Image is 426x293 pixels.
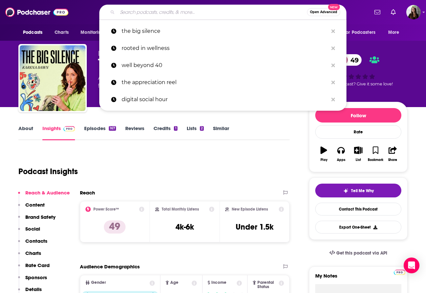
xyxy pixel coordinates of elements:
div: Search podcasts, credits, & more... [99,5,346,20]
h1: Podcast Insights [18,167,78,176]
p: 49 [104,220,126,234]
input: Search podcasts, credits, & more... [117,7,307,17]
div: List [356,158,361,162]
span: Tell Me Why [351,188,374,193]
a: digital social hour [99,91,346,108]
button: Reach & Audience [18,190,70,202]
h3: 4k-6k [176,222,194,232]
span: More [388,28,399,37]
p: Social [25,226,40,232]
a: Similar [213,125,229,140]
a: rooted in wellness [99,40,346,57]
span: [PERSON_NAME] [98,50,145,56]
button: Apps [332,142,349,166]
p: Sponsors [25,274,47,281]
button: Charts [18,250,41,262]
button: Play [315,142,332,166]
p: Contacts [25,238,47,244]
a: Episodes167 [84,125,116,140]
h2: Total Monthly Listens [162,207,199,212]
a: the big silence [99,23,346,40]
label: My Notes [315,273,401,284]
button: Contacts [18,238,47,250]
h2: Power Score™ [93,207,119,212]
a: Reviews [125,125,144,140]
span: Age [170,281,178,285]
div: Play [320,158,327,162]
span: Logged in as bnmartinn [406,5,421,19]
a: Credits1 [154,125,177,140]
div: 167 [109,126,116,131]
a: Lists2 [187,125,204,140]
button: Social [18,226,40,238]
button: open menu [340,26,385,39]
button: tell me why sparkleTell Me Why [315,184,401,197]
span: Get this podcast via API [336,250,387,256]
button: List [350,142,367,166]
a: Charts [50,26,73,39]
a: Pro website [394,269,405,275]
p: Content [25,202,45,208]
button: open menu [18,26,51,39]
a: InsightsPodchaser Pro [42,125,75,140]
span: Gender [91,281,106,285]
p: rooted in wellness [122,40,328,57]
button: Share [384,142,401,166]
p: Charts [25,250,41,256]
h3: Under 1.5k [236,222,273,232]
img: Podchaser Pro [63,126,75,131]
button: Show profile menu [406,5,421,19]
h2: Audience Demographics [80,263,140,270]
div: 49Good podcast? Give it some love! [309,50,408,91]
div: Open Intercom Messenger [404,258,419,273]
p: Brand Safety [25,214,56,220]
span: Open Advanced [310,11,337,14]
button: Export One-Sheet [315,221,401,234]
a: the appreciation reel [99,74,346,91]
a: 49 [337,54,362,66]
div: Rate [315,125,401,139]
p: the big silence [122,23,328,40]
div: A weekly podcast [98,74,230,90]
span: Parental Status [257,281,278,289]
a: Contact This Podcast [315,203,401,215]
div: Apps [337,158,345,162]
button: Bookmark [367,142,384,166]
a: Show notifications dropdown [388,7,398,18]
button: open menu [76,26,112,39]
div: Bookmark [368,158,383,162]
p: Details [25,286,42,292]
p: well beyond 40 [122,57,328,74]
span: 49 [344,54,362,66]
span: Podcasts [23,28,42,37]
p: digital social hour [122,91,328,108]
button: Content [18,202,45,214]
div: Share [388,158,397,162]
p: Rate Card [25,262,50,268]
button: open menu [384,26,408,39]
a: Get this podcast via API [324,245,392,261]
p: Reach & Audience [25,190,70,196]
span: Charts [55,28,69,37]
button: Sponsors [18,274,47,286]
img: User Profile [406,5,421,19]
img: tell me why sparkle [343,188,348,193]
img: Podchaser Pro [394,270,405,275]
img: Podchaser - Follow, Share and Rate Podcasts [5,6,68,18]
span: Monitoring [81,28,104,37]
a: Show notifications dropdown [372,7,383,18]
button: Follow [315,108,401,123]
p: the appreciation reel [122,74,328,91]
div: 2 [200,126,204,131]
img: The Big Silence [20,45,85,111]
div: 1 [174,126,177,131]
a: About [18,125,33,140]
button: Rate Card [18,262,50,274]
span: For Podcasters [344,28,375,37]
span: featuring [98,82,230,90]
h2: New Episode Listens [232,207,268,212]
a: well beyond 40 [99,57,346,74]
span: New [328,4,340,10]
